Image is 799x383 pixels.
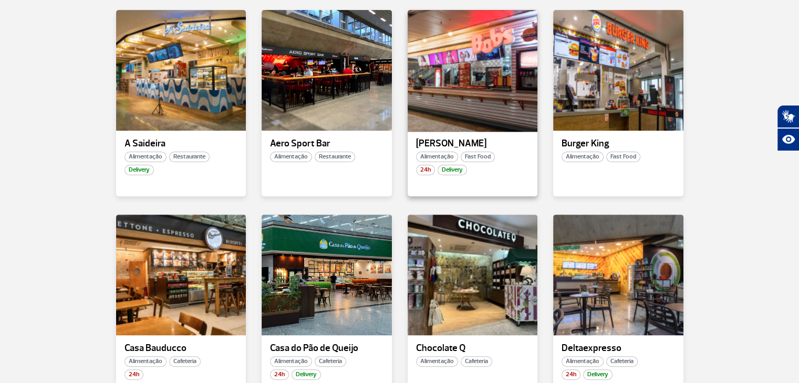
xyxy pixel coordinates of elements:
p: Casa do Pão de Queijo [270,343,383,354]
div: Plugin de acessibilidade da Hand Talk. [777,105,799,151]
button: Abrir recursos assistivos. [777,128,799,151]
span: Cafeteria [461,356,492,367]
p: Deltaexpresso [562,343,675,354]
span: Fast Food [606,152,640,162]
p: [PERSON_NAME] [416,139,530,149]
span: 24h [270,369,289,380]
span: Alimentação [416,152,458,162]
span: Delivery [438,165,467,175]
span: Restaurante [169,152,210,162]
p: A Saideira [124,139,238,149]
span: Alimentação [562,152,604,162]
p: Aero Sport Bar [270,139,383,149]
span: Delivery [292,369,321,380]
span: Restaurante [315,152,355,162]
p: Burger King [562,139,675,149]
span: 24h [416,165,435,175]
span: Alimentação [270,356,312,367]
p: Chocolate Q [416,343,530,354]
span: Cafeteria [315,356,346,367]
span: Alimentação [124,356,167,367]
span: Alimentação [270,152,312,162]
span: 24h [562,369,580,380]
span: Delivery [583,369,613,380]
span: Delivery [124,165,154,175]
span: Cafeteria [169,356,201,367]
span: Cafeteria [606,356,638,367]
p: Casa Bauducco [124,343,238,354]
span: Fast Food [461,152,495,162]
span: Alimentação [416,356,458,367]
button: Abrir tradutor de língua de sinais. [777,105,799,128]
span: 24h [124,369,143,380]
span: Alimentação [562,356,604,367]
span: Alimentação [124,152,167,162]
